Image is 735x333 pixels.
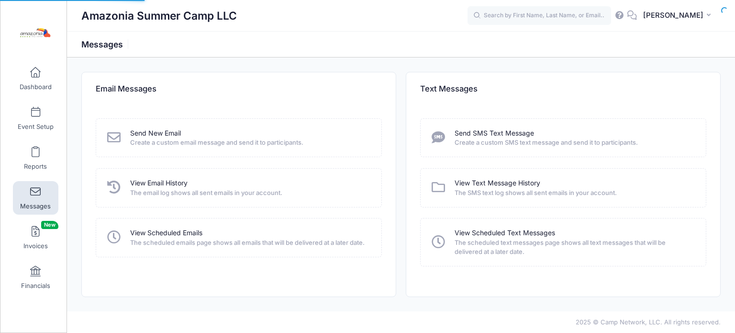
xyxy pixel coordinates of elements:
a: InvoicesNew [13,221,58,254]
a: View Email History [130,178,188,188]
a: View Text Message History [455,178,540,188]
span: 2025 © Camp Network, LLC. All rights reserved. [576,318,721,326]
span: The SMS text log shows all sent emails in your account. [455,188,693,198]
a: View Scheduled Emails [130,228,202,238]
span: The scheduled text messages page shows all text messages that will be delivered at a later date. [455,238,693,257]
span: [PERSON_NAME] [643,10,703,21]
span: The email log shows all sent emails in your account. [130,188,369,198]
a: Amazonia Summer Camp LLC [0,10,67,56]
a: Financials [13,261,58,294]
span: Messages [20,202,51,210]
span: Dashboard [20,83,52,91]
span: Create a custom email message and send it to participants. [130,138,369,148]
h1: Amazonia Summer Camp LLC [81,5,237,27]
a: Send New Email [130,128,181,138]
span: The scheduled emails page shows all emails that will be delivered at a later date. [130,238,369,248]
span: Financials [21,282,50,290]
span: Reports [24,162,47,171]
span: Invoices [23,242,48,250]
span: Event Setup [18,123,54,131]
a: Event Setup [13,102,58,135]
h4: Text Messages [420,76,478,103]
h4: Email Messages [96,76,156,103]
input: Search by First Name, Last Name, or Email... [468,6,611,25]
a: View Scheduled Text Messages [455,228,555,238]
a: Reports [13,141,58,175]
span: Create a custom SMS text message and send it to participants. [455,138,693,148]
span: New [41,221,58,229]
a: Send SMS Text Message [455,128,534,138]
a: Messages [13,181,58,215]
a: Dashboard [13,62,58,95]
h1: Messages [81,39,131,49]
button: [PERSON_NAME] [637,5,721,27]
img: Amazonia Summer Camp LLC [16,15,52,51]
